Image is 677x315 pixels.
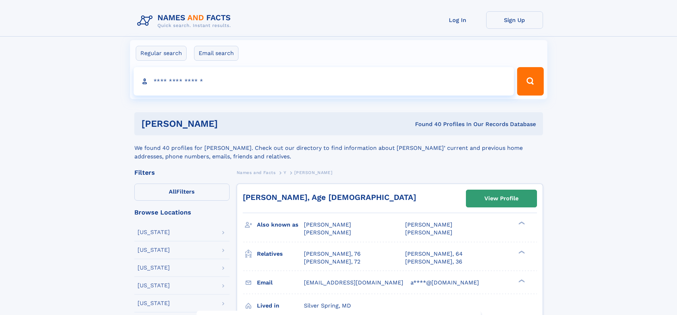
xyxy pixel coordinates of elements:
[138,300,170,306] div: [US_STATE]
[304,229,351,236] span: [PERSON_NAME]
[237,168,276,177] a: Names and Facts
[138,265,170,271] div: [US_STATE]
[294,170,332,175] span: [PERSON_NAME]
[134,11,237,31] img: Logo Names and Facts
[257,277,304,289] h3: Email
[257,248,304,260] h3: Relatives
[484,190,519,207] div: View Profile
[304,258,360,266] a: [PERSON_NAME], 72
[134,67,514,96] input: search input
[304,279,403,286] span: [EMAIL_ADDRESS][DOMAIN_NAME]
[405,250,463,258] a: [PERSON_NAME], 64
[134,209,230,216] div: Browse Locations
[257,219,304,231] h3: Also known as
[304,221,351,228] span: [PERSON_NAME]
[466,190,537,207] a: View Profile
[429,11,486,29] a: Log In
[138,247,170,253] div: [US_STATE]
[194,46,238,61] label: Email search
[517,67,543,96] button: Search Button
[517,278,525,283] div: ❯
[405,221,452,228] span: [PERSON_NAME]
[284,170,286,175] span: Y
[141,119,317,128] h1: [PERSON_NAME]
[304,250,361,258] a: [PERSON_NAME], 76
[486,11,543,29] a: Sign Up
[243,193,416,202] a: [PERSON_NAME], Age [DEMOGRAPHIC_DATA]
[284,168,286,177] a: Y
[405,229,452,236] span: [PERSON_NAME]
[169,188,176,195] span: All
[136,46,187,61] label: Regular search
[517,221,525,226] div: ❯
[257,300,304,312] h3: Lived in
[134,184,230,201] label: Filters
[134,135,543,161] div: We found 40 profiles for [PERSON_NAME]. Check out our directory to find information about [PERSON...
[304,302,351,309] span: Silver Spring, MD
[517,250,525,254] div: ❯
[138,283,170,288] div: [US_STATE]
[134,169,230,176] div: Filters
[316,120,536,128] div: Found 40 Profiles In Our Records Database
[138,229,170,235] div: [US_STATE]
[405,258,462,266] a: [PERSON_NAME], 36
